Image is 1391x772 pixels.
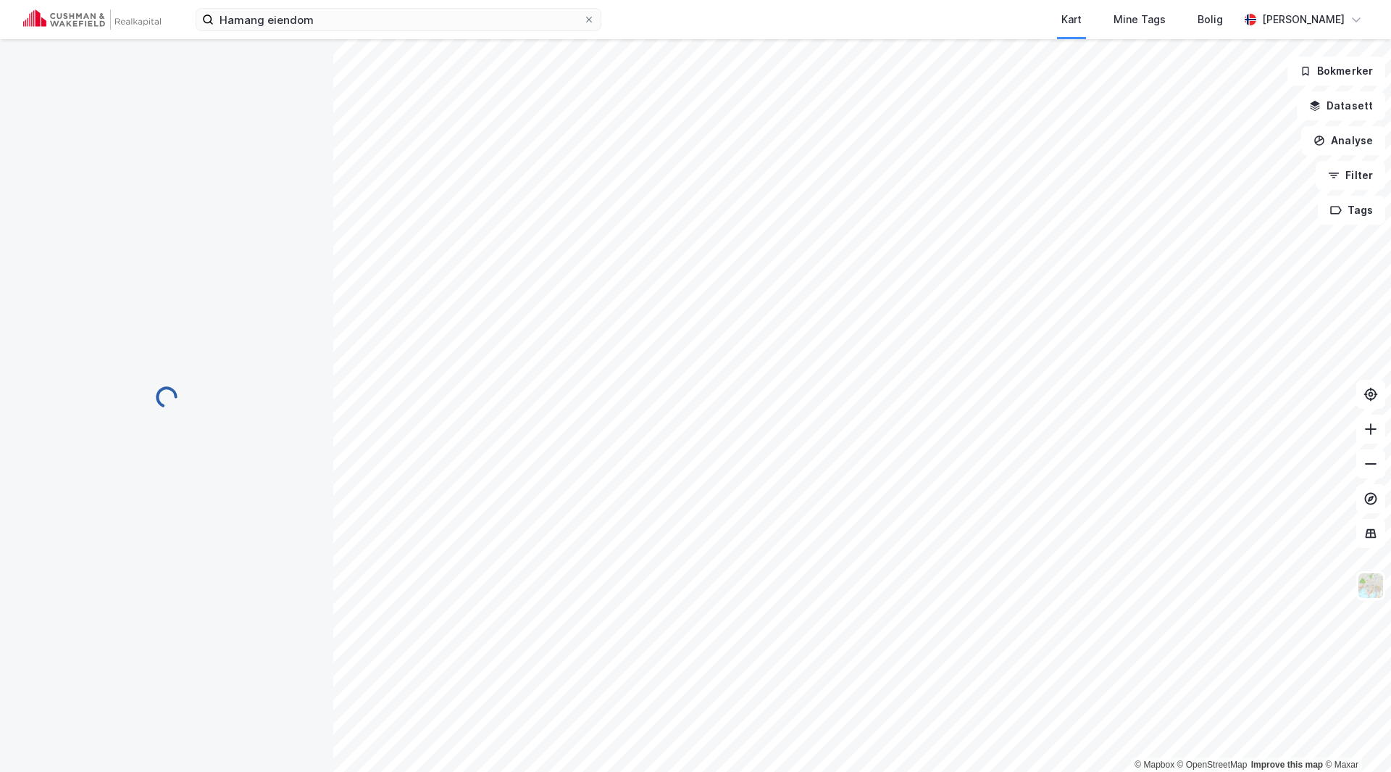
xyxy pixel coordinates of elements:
[1297,91,1385,120] button: Datasett
[1301,126,1385,155] button: Analyse
[1262,11,1345,28] div: [PERSON_NAME]
[1177,760,1248,770] a: OpenStreetMap
[1319,702,1391,772] iframe: Chat Widget
[23,9,161,30] img: cushman-wakefield-realkapital-logo.202ea83816669bd177139c58696a8fa1.svg
[214,9,583,30] input: Søk på adresse, matrikkel, gårdeiere, leietakere eller personer
[1251,760,1323,770] a: Improve this map
[1318,196,1385,225] button: Tags
[1319,702,1391,772] div: Kontrollprogram for chat
[1135,760,1174,770] a: Mapbox
[1316,161,1385,190] button: Filter
[1198,11,1223,28] div: Bolig
[155,386,178,409] img: spinner.a6d8c91a73a9ac5275cf975e30b51cfb.svg
[1114,11,1166,28] div: Mine Tags
[1287,57,1385,86] button: Bokmerker
[1061,11,1082,28] div: Kart
[1357,572,1384,599] img: Z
